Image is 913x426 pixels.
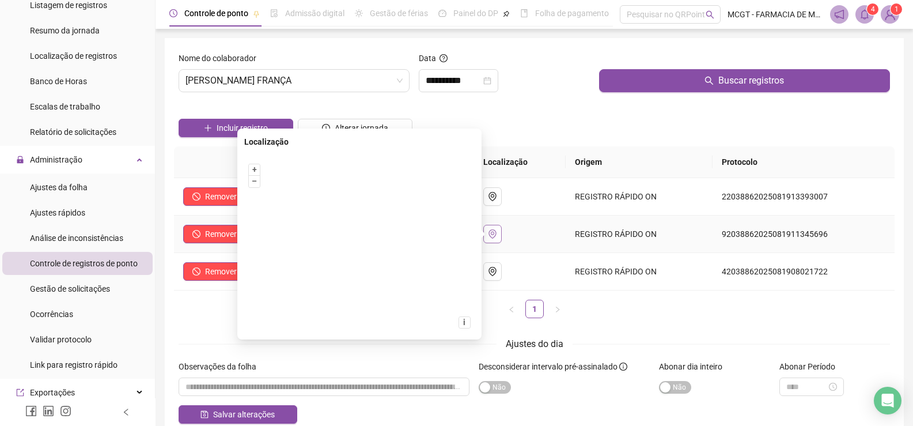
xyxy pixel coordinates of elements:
td: REGISTRO RÁPIDO ON [566,178,713,216]
button: Remover [183,187,246,206]
td: 42038862025081908021722 [713,253,895,291]
span: MCGT - FARMACIA DE MANIPULAÇÃO LTDA [728,8,823,21]
span: stop [192,193,200,201]
button: – [249,176,260,187]
a: Alterar jornada [298,125,412,134]
span: stop [192,267,200,276]
span: Validar protocolo [30,335,92,344]
span: ANA CLARA DE SOUSA FRANÇA [185,70,403,92]
label: Abonar dia inteiro [659,360,730,373]
span: environment [488,267,497,276]
button: + [249,164,260,175]
button: Buscar registros [599,69,890,92]
span: facebook [25,405,37,417]
span: Admissão digital [285,9,344,18]
span: clock-circle [169,9,177,17]
div: Localização [244,135,475,148]
span: question-circle [440,54,448,62]
td: 92038862025081911345696 [713,216,895,253]
label: Observações da folha [179,360,264,373]
span: Link para registro rápido [30,360,118,370]
sup: Atualize o seu contato no menu Meus Dados [891,3,902,15]
button: left [502,300,521,318]
span: Controle de ponto [184,9,248,18]
span: book [520,9,528,17]
span: environment [488,192,497,201]
span: Administração [30,155,82,164]
div: Open Intercom Messenger [874,387,901,414]
span: i [463,318,465,327]
button: i [459,317,470,328]
span: 1 [895,5,899,13]
span: Desconsiderar intervalo pré-assinalado [479,362,617,371]
span: save [200,410,209,419]
span: Localização de registros [30,51,117,61]
span: Painel do DP [453,9,498,18]
th: Origem [566,146,713,178]
span: pushpin [503,10,510,17]
span: Folha de pagamento [535,9,609,18]
td: REGISTRO RÁPIDO ON [566,253,713,291]
span: Data [419,54,436,63]
span: Ajustes do dia [506,338,563,349]
span: Ajustes da folha [30,183,88,192]
li: 1 [525,300,544,318]
span: Ajustes rápidos [30,208,85,217]
span: right [554,306,561,313]
span: 4 [871,5,875,13]
span: Resumo da jornada [30,26,100,35]
th: Localização [474,146,566,178]
li: Página anterior [502,300,521,318]
span: plus [204,124,212,132]
span: Escalas de trabalho [30,102,100,111]
span: left [122,408,130,416]
span: Gestão de solicitações [30,284,110,293]
button: Alterar jornada [298,119,412,137]
span: sun [355,9,363,17]
span: file-done [270,9,278,17]
span: Banco de Horas [30,77,87,86]
sup: 4 [867,3,878,15]
span: search [704,76,714,85]
span: Exportações [30,388,75,397]
span: Remover [205,190,237,203]
span: Listagem de registros [30,1,107,10]
button: Remover [183,225,246,243]
span: clock-circle [322,124,330,132]
button: right [548,300,567,318]
a: 1 [526,300,543,318]
span: stop [192,230,200,238]
th: Protocolo [713,146,895,178]
span: export [16,389,24,397]
button: Salvar alterações [179,405,297,424]
span: environment [488,229,497,239]
td: REGISTRO RÁPIDO ON [566,216,713,253]
span: Remover [205,265,237,278]
img: 3345 [881,6,899,23]
span: instagram [60,405,71,417]
span: Relatório de solicitações [30,127,116,137]
span: Análise de inconsistências [30,233,123,243]
span: lock [16,156,24,164]
span: left [508,306,515,313]
span: Salvar alterações [213,408,275,421]
button: Remover [183,262,246,281]
button: Incluir registro [179,119,293,137]
span: search [706,10,714,19]
span: info-circle [619,363,627,371]
span: notification [834,9,844,20]
span: Incluir registro [217,122,268,134]
td: 22038862025081913393007 [713,178,895,216]
span: Buscar registros [718,74,784,88]
label: Abonar Período [779,360,843,373]
span: Alterar jornada [335,122,388,134]
span: linkedin [43,405,54,417]
span: Controle de registros de ponto [30,259,138,268]
span: Gestão de férias [370,9,428,18]
span: bell [859,9,870,20]
label: Nome do colaborador [179,52,264,65]
span: pushpin [253,10,260,17]
span: Ocorrências [30,310,73,319]
span: Remover [205,228,237,240]
li: Próxima página [548,300,567,318]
